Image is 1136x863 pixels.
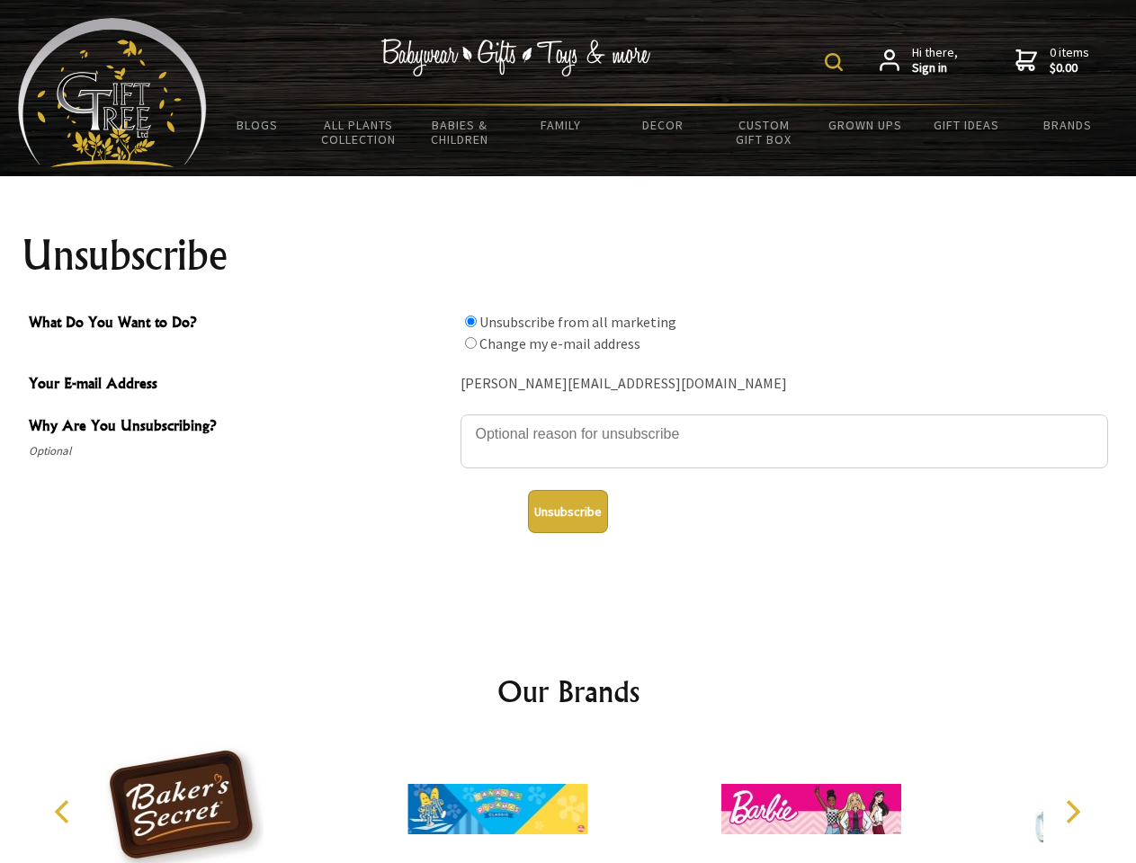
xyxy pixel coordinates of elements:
textarea: Why Are You Unsubscribing? [461,414,1108,468]
button: Next [1052,792,1092,832]
input: What Do You Want to Do? [465,316,477,327]
a: Babies & Children [409,106,511,158]
span: Why Are You Unsubscribing? [29,414,452,440]
span: Hi there, [912,45,958,76]
strong: $0.00 [1050,60,1089,76]
a: All Plants Collection [309,106,410,158]
a: Family [511,106,613,144]
span: 0 items [1050,44,1089,76]
a: 0 items$0.00 [1015,45,1089,76]
strong: Sign in [912,60,958,76]
h2: Our Brands [36,670,1101,713]
h1: Unsubscribe [22,234,1115,277]
img: Babywear - Gifts - Toys & more [381,39,651,76]
img: product search [825,53,843,71]
img: Babyware - Gifts - Toys and more... [18,18,207,167]
a: Gift Ideas [916,106,1017,144]
label: Change my e-mail address [479,334,640,352]
span: What Do You Want to Do? [29,311,452,337]
a: Custom Gift Box [713,106,815,158]
a: Grown Ups [814,106,916,144]
a: Hi there,Sign in [880,45,958,76]
input: What Do You Want to Do? [465,337,477,349]
a: Decor [612,106,713,144]
a: BLOGS [207,106,309,144]
span: Your E-mail Address [29,372,452,398]
button: Unsubscribe [528,490,608,533]
label: Unsubscribe from all marketing [479,313,676,331]
div: [PERSON_NAME][EMAIL_ADDRESS][DOMAIN_NAME] [461,370,1108,398]
span: Optional [29,440,452,462]
button: Previous [45,792,85,832]
a: Brands [1017,106,1119,144]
